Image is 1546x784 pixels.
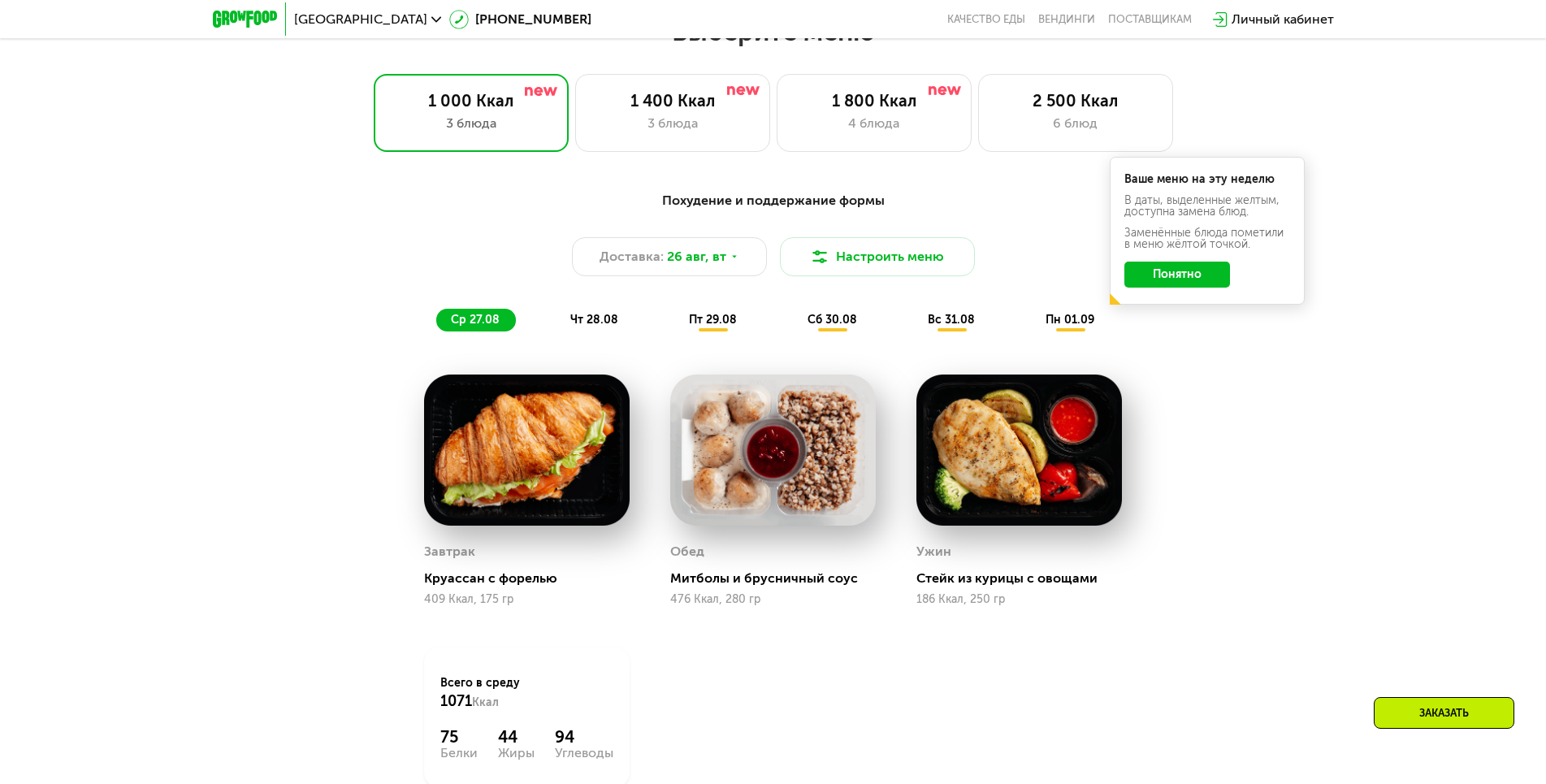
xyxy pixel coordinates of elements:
[391,114,552,133] div: 3 блюда
[424,570,643,587] div: Круассан с форелью
[808,313,857,327] span: сб 30.08
[449,10,591,29] a: [PHONE_NUMBER]
[916,539,951,564] div: Ужин
[592,91,753,110] div: 1 400 Ккал
[440,675,613,711] div: Всего в среду
[1046,313,1094,327] span: пн 01.09
[570,313,618,327] span: чт 28.08
[440,692,472,710] span: 1071
[916,593,1122,606] div: 186 Ккал, 250 гр
[947,13,1025,26] a: Качество еды
[794,91,955,110] div: 1 800 Ккал
[916,570,1135,587] div: Стейк из курицы с овощами
[1124,195,1290,218] div: В даты, выделенные желтым, доступна замена блюд.
[498,727,535,747] div: 44
[294,13,427,26] span: [GEOGRAPHIC_DATA]
[1124,174,1290,185] div: Ваше меню на эту неделю
[689,313,737,327] span: пт 29.08
[440,727,478,747] div: 75
[1124,262,1230,288] button: Понятно
[995,91,1156,110] div: 2 500 Ккал
[472,695,499,709] span: Ккал
[424,593,630,606] div: 409 Ккал, 175 гр
[424,539,475,564] div: Завтрак
[391,91,552,110] div: 1 000 Ккал
[670,570,889,587] div: Митболы и брусничный соус
[555,747,613,760] div: Углеводы
[995,114,1156,133] div: 6 блюд
[1374,697,1514,729] div: Заказать
[794,114,955,133] div: 4 блюда
[498,747,535,760] div: Жиры
[667,247,726,266] span: 26 авг, вт
[451,313,500,327] span: ср 27.08
[1232,10,1334,29] div: Личный кабинет
[928,313,975,327] span: вс 31.08
[1038,13,1095,26] a: Вендинги
[292,191,1254,211] div: Похудение и поддержание формы
[670,539,704,564] div: Обед
[1124,227,1290,250] div: Заменённые блюда пометили в меню жёлтой точкой.
[600,247,664,266] span: Доставка:
[555,727,613,747] div: 94
[670,593,876,606] div: 476 Ккал, 280 гр
[1108,13,1192,26] div: поставщикам
[592,114,753,133] div: 3 блюда
[780,237,975,276] button: Настроить меню
[440,747,478,760] div: Белки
